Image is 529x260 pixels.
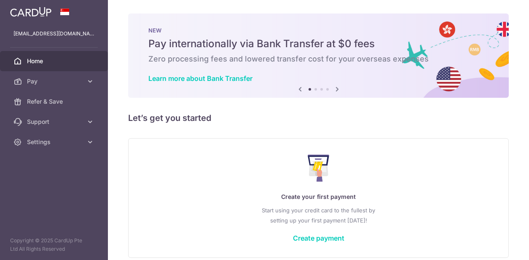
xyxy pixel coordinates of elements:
img: Make Payment [308,155,329,182]
p: NEW [148,27,489,34]
a: Create payment [293,234,344,242]
h5: Pay internationally via Bank Transfer at $0 fees [148,37,489,51]
span: Refer & Save [27,97,83,106]
img: CardUp [10,7,51,17]
p: Create your first payment [145,192,491,202]
h6: Zero processing fees and lowered transfer cost for your overseas expenses [148,54,489,64]
span: Settings [27,138,83,146]
span: Home [27,57,83,65]
span: Support [27,118,83,126]
p: [EMAIL_ADDRESS][DOMAIN_NAME] [13,29,94,38]
span: Pay [27,77,83,86]
a: Learn more about Bank Transfer [148,74,252,83]
img: Bank transfer banner [128,13,509,98]
p: Start using your credit card to the fullest by setting up your first payment [DATE]! [145,205,491,225]
h5: Let’s get you started [128,111,509,125]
